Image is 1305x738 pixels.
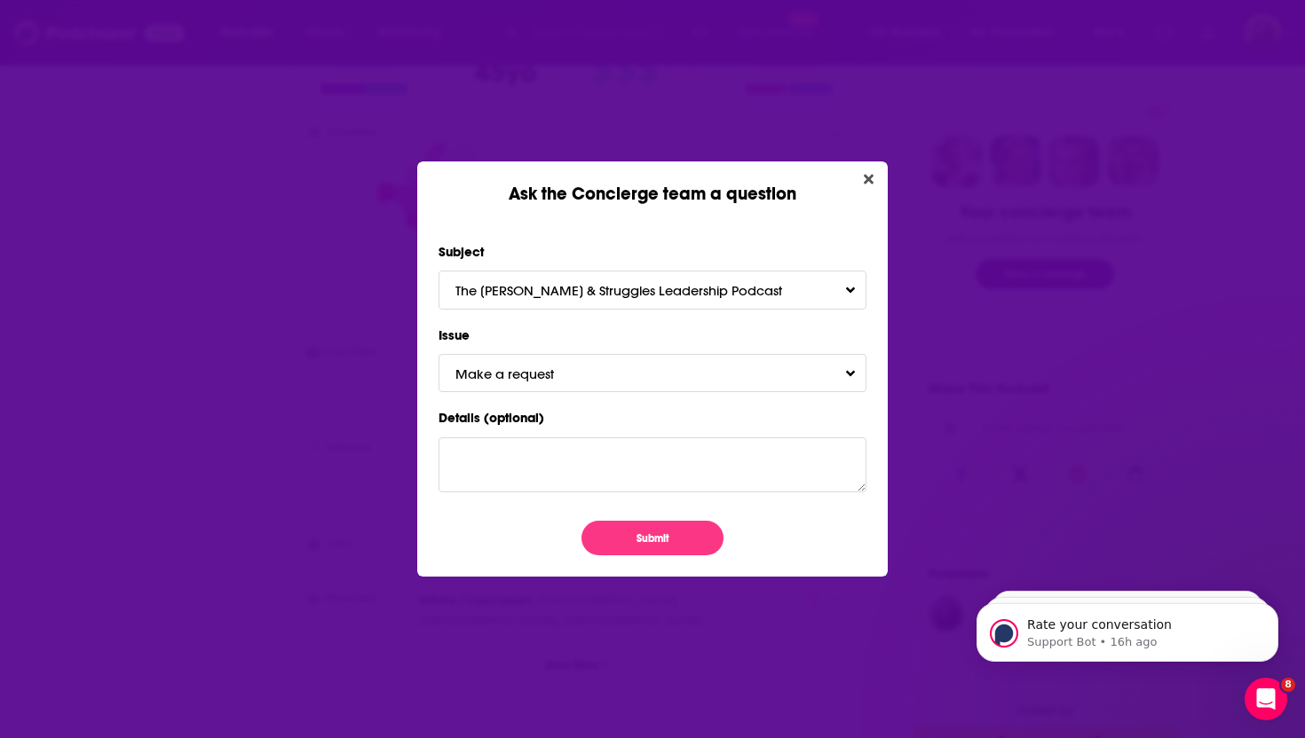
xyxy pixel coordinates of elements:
button: Make a requestToggle Pronoun Dropdown [439,354,866,392]
label: Details (optional) [439,406,866,429]
iframe: Intercom live chat [1245,678,1287,720]
label: Issue [439,324,866,347]
button: The [PERSON_NAME] & Struggles Leadership PodcastToggle Pronoun Dropdown [439,271,866,309]
span: The [PERSON_NAME] & Struggles Leadership Podcast [455,282,818,299]
iframe: Intercom notifications message [950,566,1305,690]
div: Ask the Concierge team a question [417,161,888,205]
button: Close [857,169,881,191]
label: Subject [439,240,866,263]
span: 8 [1281,678,1295,692]
button: Submit [581,521,724,555]
span: Make a request [455,365,589,382]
